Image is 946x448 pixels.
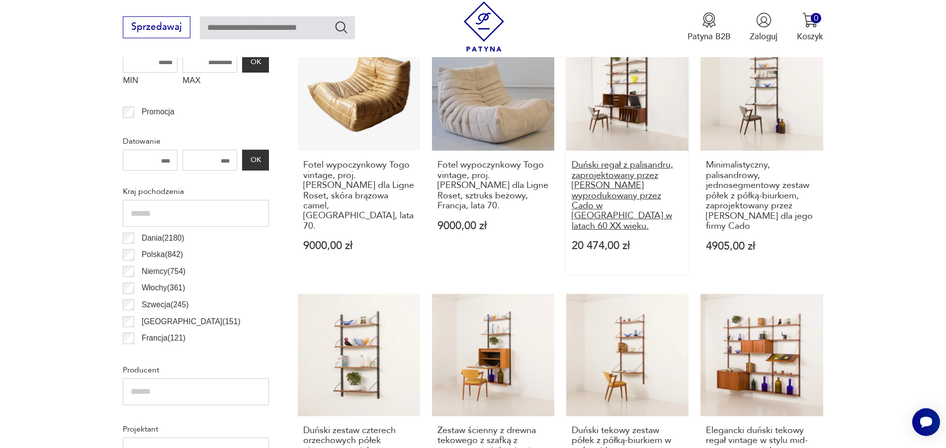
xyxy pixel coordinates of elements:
[688,12,731,42] a: Ikona medaluPatyna B2B
[303,160,415,231] h3: Fotel wypoczynkowy Togo vintage, proj. [PERSON_NAME] dla Ligne Roset, skóra brązowa camel, [GEOGR...
[688,31,731,42] p: Patyna B2B
[706,160,818,231] h3: Minimalistyczny, palisandrowy, jednosegmentowy zestaw półek z półką-biurkiem, zaprojektowany prze...
[797,31,823,42] p: Koszyk
[437,221,549,231] p: 9000,00 zł
[572,241,684,251] p: 20 474,00 zł
[242,52,269,73] button: OK
[142,298,189,311] p: Szwecja ( 245 )
[142,281,185,294] p: Włochy ( 361 )
[142,105,174,118] p: Promocja
[811,13,821,23] div: 0
[303,241,415,251] p: 9000,00 zł
[566,28,688,274] a: Duński regał z palisandru, zaprojektowany przez Poula Cadoviusa wyprodukowany przez Cado w Danii ...
[334,20,348,34] button: Szukaj
[242,150,269,171] button: OK
[298,28,420,274] a: KlasykFotel wypoczynkowy Togo vintage, proj. M. Ducaroy dla Ligne Roset, skóra brązowa camel, Fra...
[182,73,237,91] label: MAX
[700,28,823,274] a: Minimalistyczny, palisandrowy, jednosegmentowy zestaw półek z półką-biurkiem, zaprojektowany prze...
[142,332,185,345] p: Francja ( 121 )
[142,265,185,278] p: Niemcy ( 754 )
[701,12,717,28] img: Ikona medalu
[123,423,269,436] p: Projektant
[123,135,269,148] p: Datowanie
[750,12,777,42] button: Zaloguj
[123,73,177,91] label: MIN
[750,31,777,42] p: Zaloguj
[123,16,190,38] button: Sprzedawaj
[706,241,818,252] p: 4905,00 zł
[797,12,823,42] button: 0Koszyk
[142,232,184,245] p: Dania ( 2180 )
[912,408,940,436] iframe: Smartsupp widget button
[142,248,183,261] p: Polska ( 842 )
[756,12,772,28] img: Ikonka użytkownika
[459,1,509,52] img: Patyna - sklep z meblami i dekoracjami vintage
[142,315,241,328] p: [GEOGRAPHIC_DATA] ( 151 )
[123,185,269,198] p: Kraj pochodzenia
[142,349,185,361] p: Czechy ( 113 )
[572,160,684,231] h3: Duński regał z palisandru, zaprojektowany przez [PERSON_NAME] wyprodukowany przez Cado w [GEOGRAP...
[437,160,549,211] h3: Fotel wypoczynkowy Togo vintage, proj. [PERSON_NAME] dla Ligne Roset, sztruks beżowy, Francja, la...
[802,12,818,28] img: Ikona koszyka
[123,24,190,32] a: Sprzedawaj
[688,12,731,42] button: Patyna B2B
[432,28,554,274] a: KlasykFotel wypoczynkowy Togo vintage, proj. M. Ducaroy dla Ligne Roset, sztruks beżowy, Francja,...
[123,363,269,376] p: Producent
